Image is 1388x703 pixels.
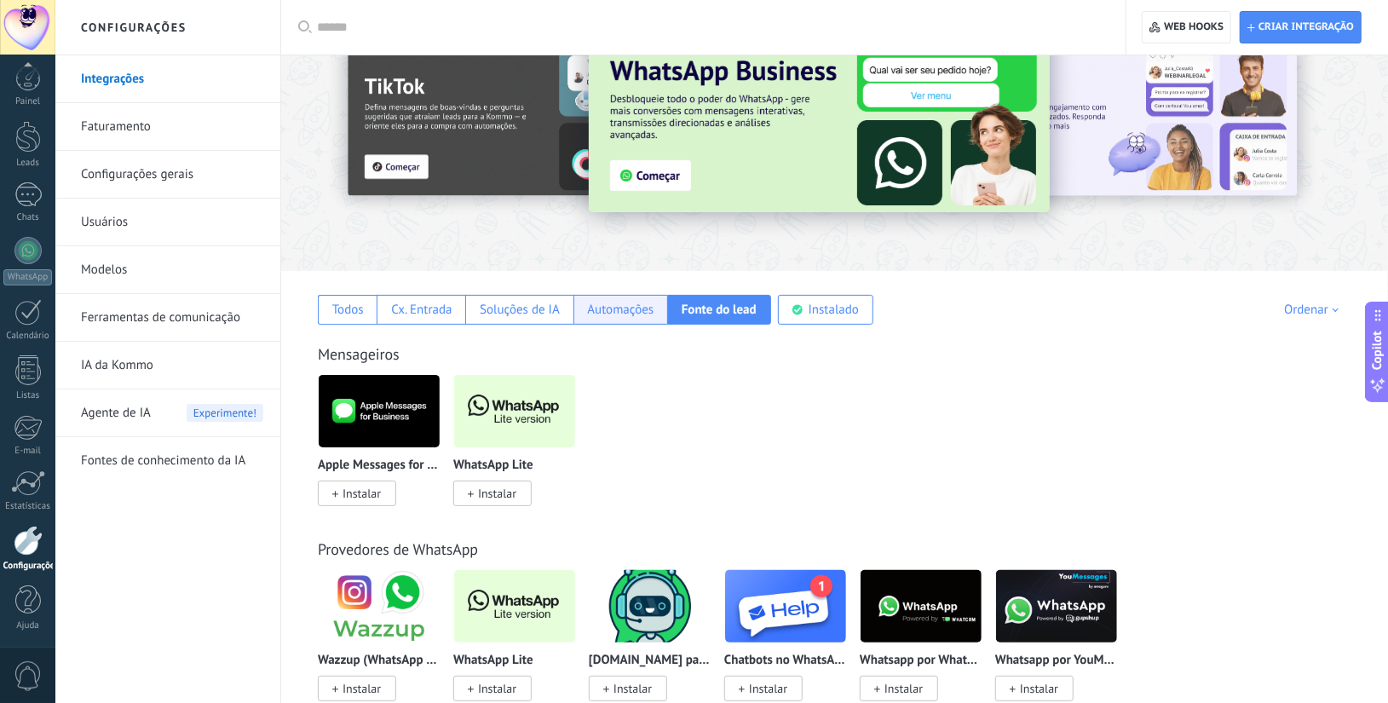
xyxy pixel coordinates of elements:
[332,302,364,318] div: Todos
[81,342,263,389] a: IA da Kommo
[884,681,923,696] span: Instalar
[55,246,280,294] li: Modelos
[587,302,654,318] div: Automações
[725,565,846,648] img: logo_main.png
[480,302,560,318] div: Soluções de IA
[589,654,711,668] p: [DOMAIN_NAME] para WhatsApp
[478,681,516,696] span: Instalar
[453,654,533,668] p: WhatsApp Lite
[81,199,263,246] a: Usuários
[3,561,53,572] div: Configurações
[81,151,263,199] a: Configurações gerais
[590,565,711,648] img: logo_main.png
[318,344,400,364] a: Mensageiros
[81,55,263,103] a: Integrações
[81,437,263,485] a: Fontes de conhecimento da IA
[3,96,53,107] div: Painel
[55,103,280,151] li: Faturamento
[55,199,280,246] li: Usuários
[55,342,280,389] li: IA da Kommo
[613,681,652,696] span: Instalar
[55,294,280,342] li: Ferramentas de comunicação
[454,370,575,452] img: logo_main.png
[81,389,151,437] span: Agente de IA
[453,458,533,473] p: WhatsApp Lite
[318,654,441,668] p: Wazzup (WhatsApp & Instagram)
[55,389,280,437] li: Agente de IA
[55,55,280,103] li: Integrações
[318,374,453,527] div: Apple Messages for Business
[1020,681,1058,696] span: Instalar
[343,681,381,696] span: Instalar
[3,620,53,631] div: Ajuda
[1284,302,1345,318] div: Ordenar
[81,389,263,437] a: Agente de IAExperimente!
[55,437,280,484] li: Fontes de conhecimento da IA
[589,20,1050,212] img: Slide 3
[1164,20,1224,34] span: Web hooks
[391,302,452,318] div: Cx. Entrada
[860,654,982,668] p: Whatsapp por Whatcrm e Telphin
[1240,11,1362,43] button: Criar integração
[1369,331,1386,370] span: Copilot
[81,246,263,294] a: Modelos
[3,501,53,512] div: Estatísticas
[3,212,53,223] div: Chats
[3,446,53,457] div: E-mail
[3,331,53,342] div: Calendário
[319,370,440,452] img: logo_main.png
[318,458,441,473] p: Apple Messages for Business
[319,565,440,648] img: logo_main.png
[995,654,1118,668] p: Whatsapp por YouMessages
[861,565,982,648] img: logo_main.png
[996,565,1117,648] img: logo_main.png
[809,302,859,318] div: Instalado
[318,539,478,559] a: Provedores de WhatsApp
[3,158,53,169] div: Leads
[454,565,575,648] img: logo_main.png
[453,374,589,527] div: WhatsApp Lite
[187,404,263,422] span: Experimente!
[1142,11,1231,43] button: Web hooks
[343,486,381,501] span: Instalar
[81,294,263,342] a: Ferramentas de comunicação
[724,654,847,668] p: Chatbots no WhatsApp
[3,390,53,401] div: Listas
[749,681,787,696] span: Instalar
[3,269,52,285] div: WhatsApp
[1258,20,1354,34] span: Criar integração
[682,302,757,318] div: Fonte do lead
[81,103,263,151] a: Faturamento
[478,486,516,501] span: Instalar
[55,151,280,199] li: Configurações gerais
